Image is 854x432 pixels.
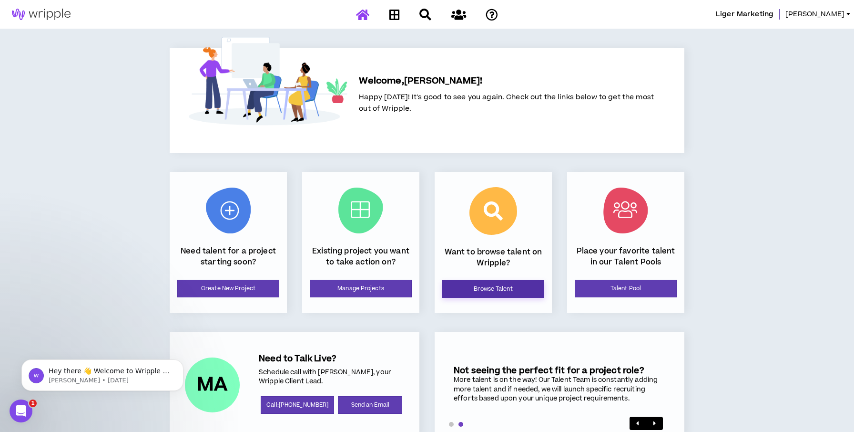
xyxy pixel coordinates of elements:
[197,376,228,394] div: MA
[338,396,402,414] a: Send an Email
[603,188,648,233] img: Talent Pool
[261,396,334,414] a: Call:[PHONE_NUMBER]
[575,280,677,297] a: Talent Pool
[259,368,404,387] p: Schedule call with [PERSON_NAME], your Wripple Client Lead.
[29,400,37,407] span: 1
[7,339,198,406] iframe: Intercom notifications message
[359,74,654,88] h5: Welcome, [PERSON_NAME] !
[185,358,240,412] div: Mason A.
[716,9,773,20] span: Liger Marketing
[259,354,404,364] h5: Need to Talk Live?
[310,280,412,297] a: Manage Projects
[206,188,251,233] img: New Project
[338,188,383,233] img: Current Projects
[575,246,677,267] p: Place your favorite talent in our Talent Pools
[10,400,32,422] iframe: Intercom live chat
[442,280,544,298] a: Browse Talent
[359,92,654,114] span: Happy [DATE]! It's good to see you again. Check out the links below to get the most out of Wripple.
[785,9,844,20] span: [PERSON_NAME]
[454,376,665,404] div: More talent is on the way! Our Talent Team is constantly adding more talent and if needed, we wil...
[442,247,544,268] p: Want to browse talent on Wripple?
[310,246,412,267] p: Existing project you want to take action on?
[177,280,279,297] a: Create New Project
[454,366,665,376] h5: Not seeing the perfect fit for a project role?
[177,246,279,267] p: Need talent for a project starting soon?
